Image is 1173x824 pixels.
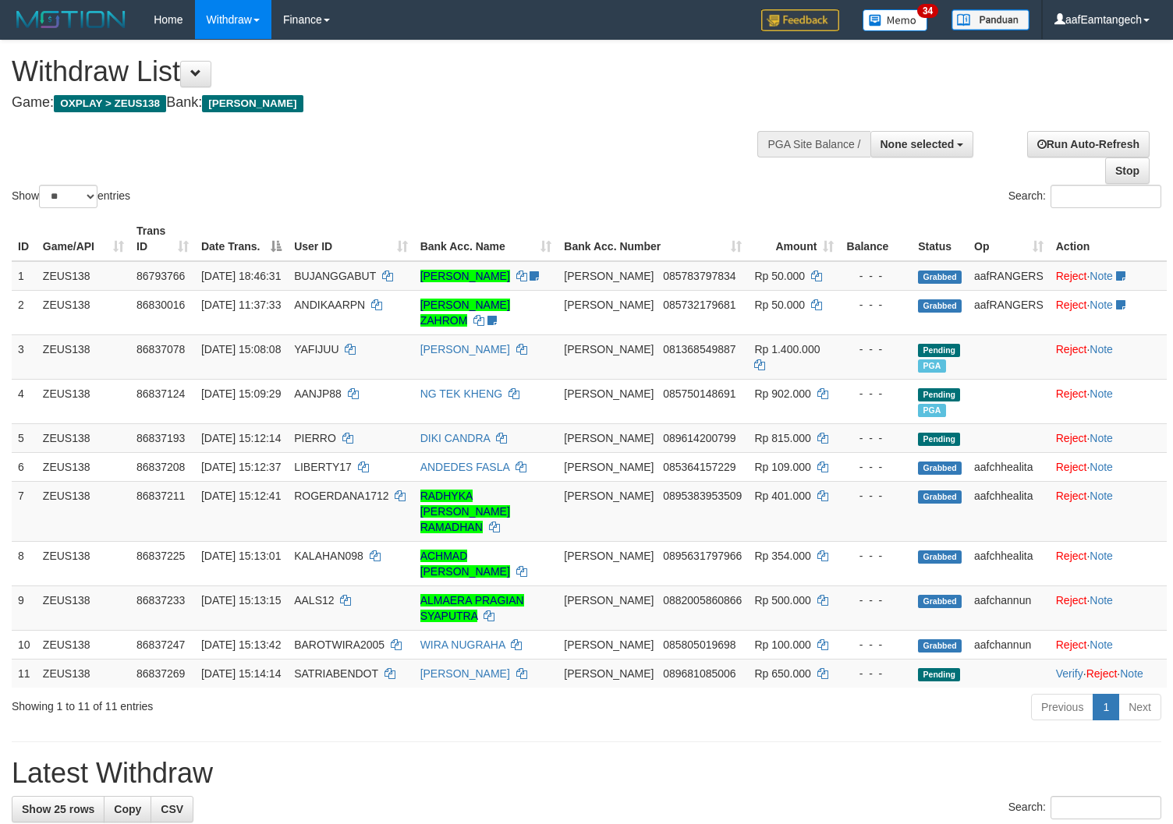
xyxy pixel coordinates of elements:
[1056,638,1087,651] a: Reject
[294,270,376,282] span: BUJANGGABUT
[968,585,1050,630] td: aafchannun
[1120,667,1143,680] a: Note
[1051,185,1161,208] input: Search:
[201,299,281,311] span: [DATE] 11:37:33
[918,639,962,652] span: Grabbed
[564,299,654,311] span: [PERSON_NAME]
[968,452,1050,481] td: aafchhealita
[1008,796,1161,819] label: Search:
[754,638,810,651] span: Rp 100.000
[12,56,767,87] h1: Withdraw List
[1090,299,1113,311] a: Note
[39,185,97,208] select: Showentries
[1118,694,1161,720] a: Next
[294,432,336,444] span: PIERRO
[1008,185,1161,208] label: Search:
[918,668,960,681] span: Pending
[201,490,281,502] span: [DATE] 15:12:41
[917,4,938,18] span: 34
[881,138,955,150] span: None selected
[1056,432,1087,444] a: Reject
[1056,299,1087,311] a: Reject
[748,217,840,261] th: Amount: activate to sort column ascending
[968,630,1050,659] td: aafchannun
[663,490,742,502] span: Copy 0895383953509 to clipboard
[918,490,962,504] span: Grabbed
[840,217,912,261] th: Balance
[663,270,735,282] span: Copy 085783797834 to clipboard
[558,217,748,261] th: Bank Acc. Number: activate to sort column ascending
[136,638,185,651] span: 86837247
[12,423,37,452] td: 5
[1056,550,1087,562] a: Reject
[136,550,185,562] span: 86837225
[1086,667,1118,680] a: Reject
[1050,585,1167,630] td: ·
[1105,157,1150,184] a: Stop
[12,217,37,261] th: ID
[846,341,905,357] div: - - -
[564,343,654,355] span: [PERSON_NAME]
[1050,217,1167,261] th: Action
[663,299,735,311] span: Copy 085732179681 to clipboard
[37,379,130,423] td: ZEUS138
[663,594,742,607] span: Copy 0882005860866 to clipboard
[136,270,185,282] span: 86793766
[37,290,130,334] td: ZEUS138
[114,803,141,815] span: Copy
[1056,270,1087,282] a: Reject
[294,299,365,311] span: ANDIKAARPN
[37,334,130,379] td: ZEUS138
[294,550,363,562] span: KALAHAN098
[12,379,37,423] td: 4
[870,131,974,157] button: None selected
[912,217,968,261] th: Status
[1090,432,1113,444] a: Note
[1050,481,1167,541] td: ·
[136,490,185,502] span: 86837211
[420,550,510,578] a: ACHMAD [PERSON_NAME]
[1027,131,1150,157] a: Run Auto-Refresh
[201,461,281,473] span: [DATE] 15:12:37
[1090,387,1113,400] a: Note
[968,481,1050,541] td: aafchhealita
[294,387,342,400] span: AANJP88
[1056,667,1083,680] a: Verify
[201,432,281,444] span: [DATE] 15:12:14
[918,388,960,401] span: Pending
[754,461,810,473] span: Rp 109.000
[863,9,928,31] img: Button%20Memo.svg
[136,432,185,444] span: 86837193
[754,270,805,282] span: Rp 50.000
[1050,541,1167,585] td: ·
[37,630,130,659] td: ZEUS138
[754,667,810,680] span: Rp 650.000
[564,490,654,502] span: [PERSON_NAME]
[22,803,94,815] span: Show 25 rows
[37,261,130,291] td: ZEUS138
[846,386,905,401] div: - - -
[414,217,558,261] th: Bank Acc. Name: activate to sort column ascending
[1056,343,1087,355] a: Reject
[754,490,810,502] span: Rp 401.000
[918,550,962,564] span: Grabbed
[1050,290,1167,334] td: ·
[420,461,509,473] a: ANDEDES FASLA
[420,343,510,355] a: [PERSON_NAME]
[1056,594,1087,607] a: Reject
[1090,550,1113,562] a: Note
[420,270,510,282] a: [PERSON_NAME]
[12,452,37,481] td: 6
[420,387,503,400] a: NG TEK KHENG
[201,638,281,651] span: [DATE] 15:13:42
[37,217,130,261] th: Game/API: activate to sort column ascending
[918,595,962,608] span: Grabbed
[37,659,130,688] td: ZEUS138
[136,667,185,680] span: 86837269
[918,359,945,373] span: Marked by aafRornrotha
[161,803,183,815] span: CSV
[846,459,905,475] div: - - -
[846,488,905,504] div: - - -
[136,594,185,607] span: 86837233
[918,271,962,284] span: Grabbed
